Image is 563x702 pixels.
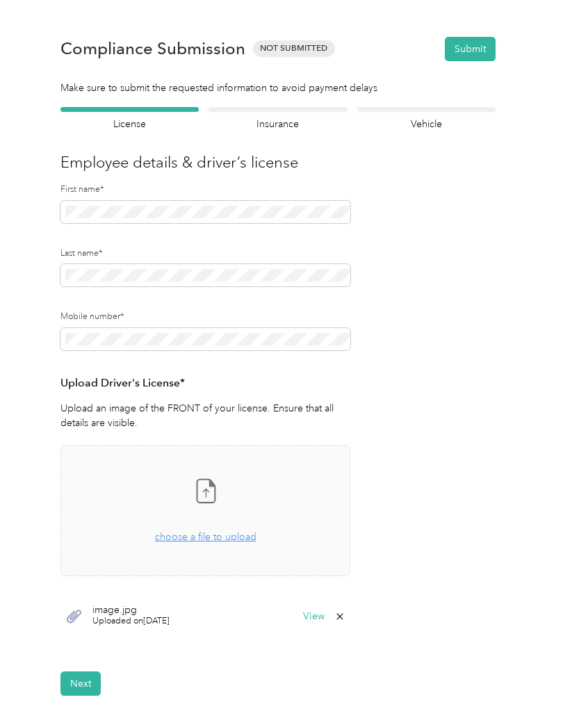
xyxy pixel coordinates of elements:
[60,311,350,323] label: Mobile number*
[60,183,350,196] label: First name*
[303,612,325,621] button: View
[60,81,496,95] div: Make sure to submit the requested information to avoid payment delays
[60,247,350,260] label: Last name*
[209,117,347,131] h4: Insurance
[60,375,350,392] h3: Upload Driver's License*
[92,605,170,615] span: image.jpg
[60,151,496,174] h3: Employee details & driver’s license
[60,39,245,58] h1: Compliance Submission
[60,401,350,430] p: Upload an image of the FRONT of your license. Ensure that all details are visible.
[253,40,335,56] span: Not Submitted
[445,37,496,61] button: Submit
[60,117,199,131] h4: License
[357,117,496,131] h4: Vehicle
[92,615,170,628] span: Uploaded on [DATE]
[485,624,563,702] iframe: Everlance-gr Chat Button Frame
[61,446,350,576] span: choose a file to upload
[155,531,256,543] span: choose a file to upload
[60,671,101,696] button: Next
